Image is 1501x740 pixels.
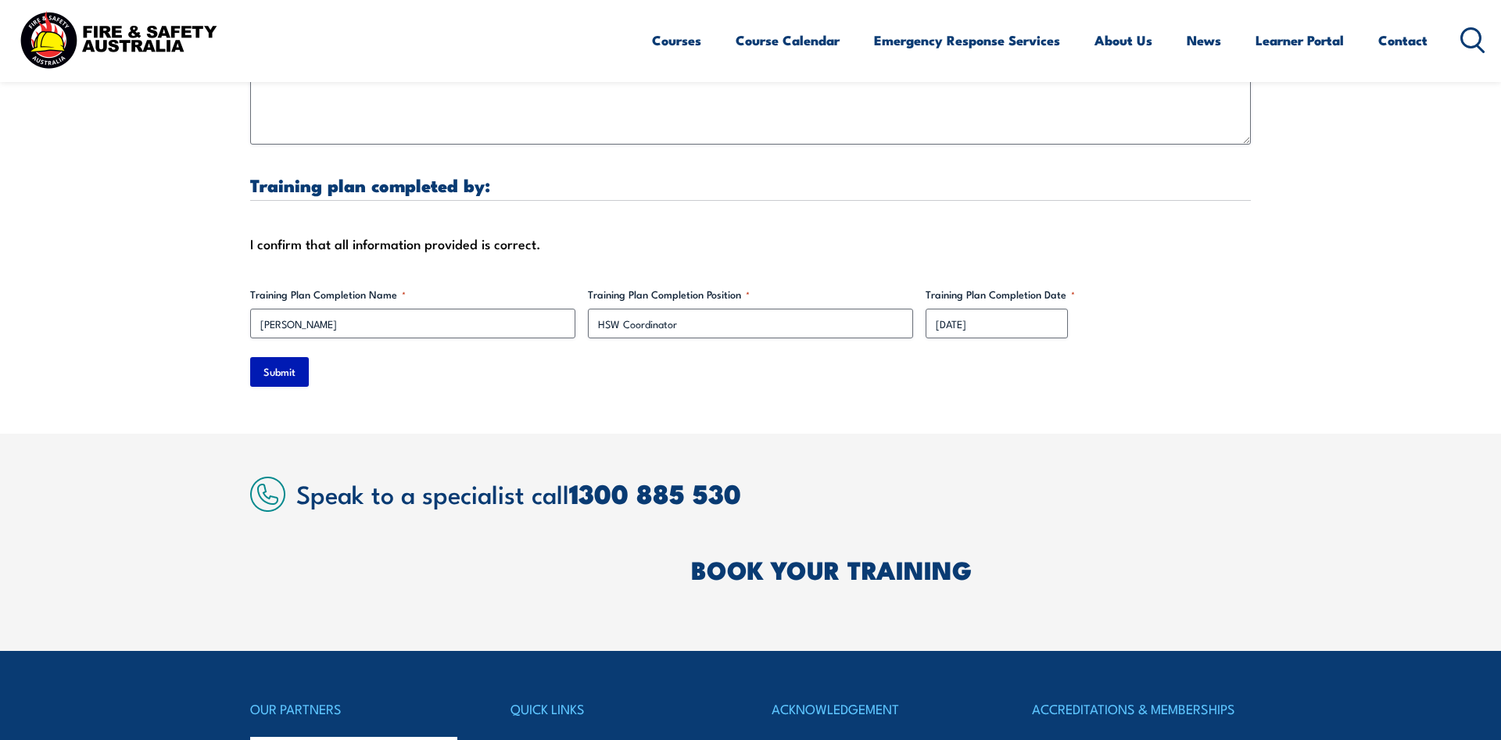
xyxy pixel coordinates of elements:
a: 1300 885 530 [569,472,741,513]
input: Submit [250,357,309,387]
h2: Speak to a specialist call [296,479,1251,507]
input: dd/mm/yyyy [926,309,1068,338]
label: Training Plan Completion Date [926,287,1251,302]
a: About Us [1094,20,1152,61]
a: Contact [1378,20,1428,61]
h4: ACCREDITATIONS & MEMBERSHIPS [1032,698,1251,720]
a: Emergency Response Services [874,20,1060,61]
label: Training Plan Completion Position [588,287,913,302]
a: Courses [652,20,701,61]
a: Learner Portal [1256,20,1344,61]
h2: BOOK YOUR TRAINING [691,558,1251,580]
div: I confirm that all information provided is correct. [250,232,1251,256]
a: News [1187,20,1221,61]
label: Training Plan Completion Name [250,287,575,302]
h3: Training plan completed by: [250,176,1251,194]
h4: QUICK LINKS [510,698,729,720]
h4: ACKNOWLEDGEMENT [772,698,991,720]
a: Course Calendar [736,20,840,61]
h4: OUR PARTNERS [250,698,469,720]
